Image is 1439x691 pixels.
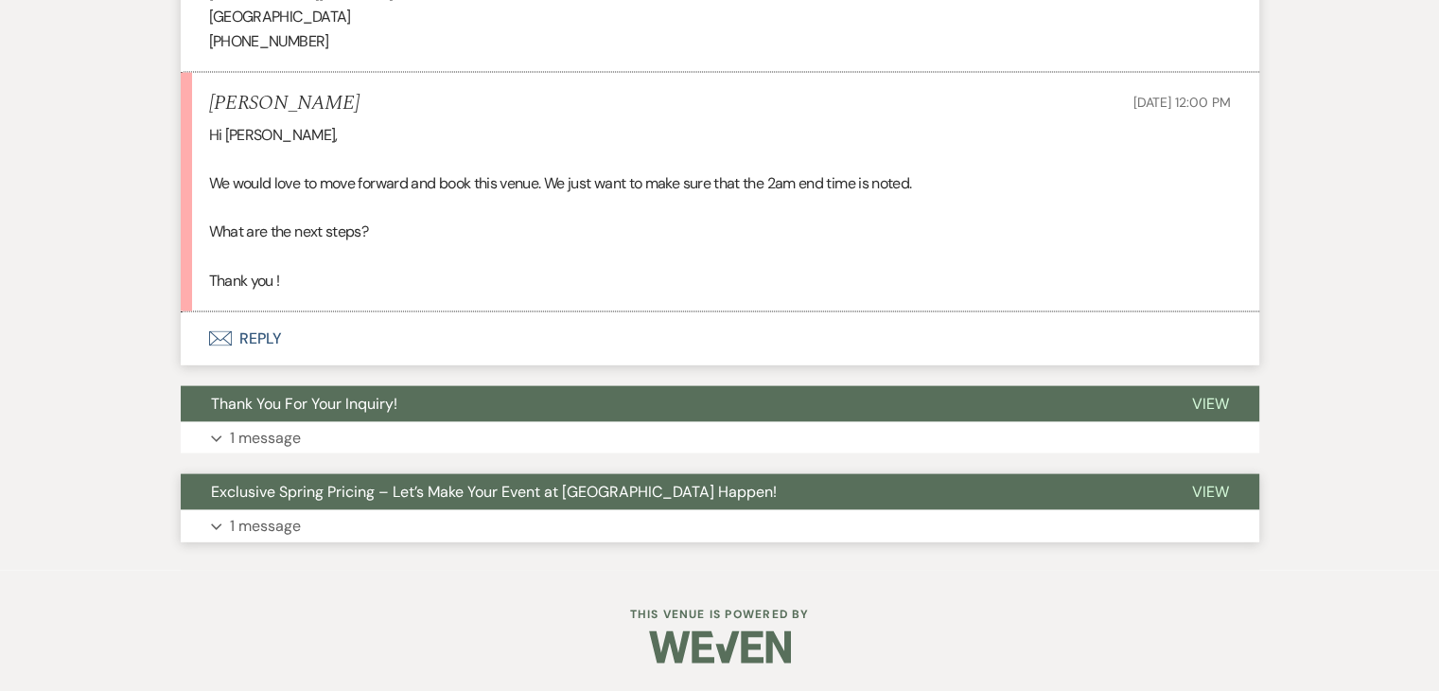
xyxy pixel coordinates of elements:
[1133,94,1231,111] span: [DATE] 12:00 PM
[181,386,1162,422] button: Thank You For Your Inquiry!
[209,123,1231,148] p: Hi [PERSON_NAME],
[209,220,1231,244] p: What are the next steps?
[181,422,1259,454] button: 1 message
[230,426,301,451] p: 1 message
[1192,394,1229,414] span: View
[181,312,1259,365] button: Reply
[1192,482,1229,502] span: View
[209,29,1231,54] p: [PHONE_NUMBER]
[649,614,791,681] img: Weven Logo
[230,514,301,539] p: 1 message
[209,171,1231,196] p: We would love to move forward and book this venue. We just want to make sure that the 2am end tim...
[211,482,777,502] span: Exclusive Spring Pricing – Let’s Make Your Event at [GEOGRAPHIC_DATA] Happen!
[209,92,360,115] h5: [PERSON_NAME]
[209,269,1231,293] p: Thank you !
[181,510,1259,542] button: 1 message
[181,474,1162,510] button: Exclusive Spring Pricing – Let’s Make Your Event at [GEOGRAPHIC_DATA] Happen!
[209,5,1231,29] p: [GEOGRAPHIC_DATA]
[211,394,397,414] span: Thank You For Your Inquiry!
[1162,474,1259,510] button: View
[1162,386,1259,422] button: View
